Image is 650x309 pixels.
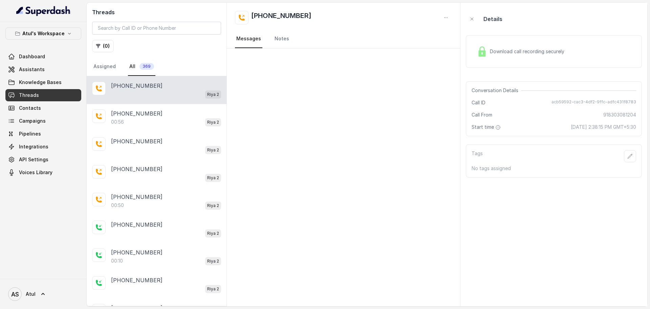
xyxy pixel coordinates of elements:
p: No tags assigned [472,165,636,172]
span: Conversation Details [472,87,521,94]
img: Lock Icon [477,46,487,57]
p: Riya 2 [207,258,219,265]
nav: Tabs [235,30,452,48]
a: Assistants [5,63,81,76]
p: [PHONE_NUMBER] [111,82,162,90]
span: Assistants [19,66,45,73]
p: Riya 2 [207,174,219,181]
p: Riya 2 [207,147,219,153]
a: Voices Library [5,166,81,179]
span: API Settings [19,156,48,163]
span: 369 [139,63,154,70]
a: Atul [5,285,81,304]
p: 00:50 [111,202,124,209]
a: Campaigns [5,115,81,127]
p: [PHONE_NUMBER] [111,193,162,201]
p: [PHONE_NUMBER] [111,165,162,173]
span: Knowledge Bases [19,79,62,86]
p: Atul's Workspace [22,29,65,38]
span: Voices Library [19,169,52,176]
p: [PHONE_NUMBER] [111,248,162,256]
span: 918303081204 [603,111,636,118]
p: Riya 2 [207,286,219,292]
p: Tags [472,150,483,162]
span: Start time [472,124,502,130]
span: Threads [19,92,39,99]
span: [DATE] 2:38:15 PM GMT+5:30 [571,124,636,130]
span: Campaigns [19,118,46,124]
p: 00:56 [111,119,124,125]
p: [PHONE_NUMBER] [111,137,162,145]
span: Call ID [472,99,485,106]
span: Pipelines [19,130,41,137]
p: Riya 2 [207,202,219,209]
a: Integrations [5,141,81,153]
button: (0) [92,40,114,52]
a: Contacts [5,102,81,114]
p: Details [483,15,502,23]
a: Dashboard [5,50,81,63]
p: 00:10 [111,257,123,264]
a: Notes [273,30,290,48]
span: acb59592-cac3-4df2-9ffc-adfc431f8783 [551,99,636,106]
a: Assigned [92,58,117,76]
span: Atul [26,291,36,297]
p: Riya 2 [207,230,219,237]
a: All369 [128,58,155,76]
a: Pipelines [5,128,81,140]
p: [PHONE_NUMBER] [111,276,162,284]
p: Riya 2 [207,119,219,126]
p: [PHONE_NUMBER] [111,221,162,229]
span: Call From [472,111,492,118]
h2: [PHONE_NUMBER] [251,11,311,24]
a: Threads [5,89,81,101]
span: Dashboard [19,53,45,60]
nav: Tabs [92,58,221,76]
button: Atul's Workspace [5,27,81,40]
text: AS [11,291,19,298]
span: Download call recording securely [490,48,567,55]
input: Search by Call ID or Phone Number [92,22,221,35]
p: Riya 2 [207,91,219,98]
a: API Settings [5,153,81,166]
a: Knowledge Bases [5,76,81,88]
p: [PHONE_NUMBER] [111,109,162,118]
h2: Threads [92,8,221,16]
a: Messages [235,30,262,48]
img: light.svg [16,5,71,16]
span: Contacts [19,105,41,111]
span: Integrations [19,143,48,150]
